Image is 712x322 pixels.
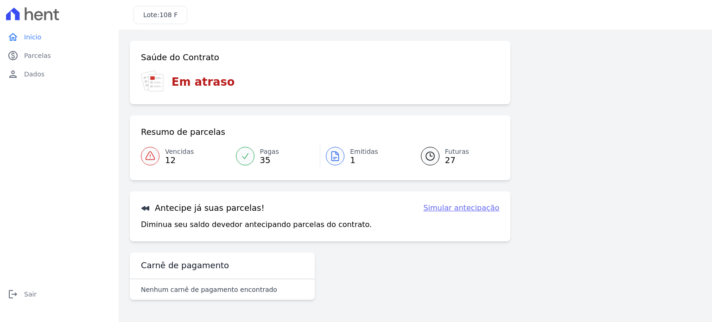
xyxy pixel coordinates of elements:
[165,157,194,164] span: 12
[350,147,378,157] span: Emitidas
[7,32,19,43] i: home
[141,260,229,271] h3: Carnê de pagamento
[445,147,469,157] span: Futuras
[350,157,378,164] span: 1
[172,74,235,90] h3: Em atraso
[4,46,115,65] a: paidParcelas
[7,289,19,300] i: logout
[4,65,115,83] a: personDados
[410,143,500,169] a: Futuras 27
[141,285,277,294] p: Nenhum carnê de pagamento encontrado
[4,285,115,303] a: logoutSair
[4,28,115,46] a: homeInício
[7,69,19,80] i: person
[24,32,41,42] span: Início
[445,157,469,164] span: 27
[230,143,320,169] a: Pagas 35
[159,11,178,19] span: 108 F
[24,51,51,60] span: Parcelas
[141,202,265,214] h3: Antecipe já suas parcelas!
[141,219,372,230] p: Diminua seu saldo devedor antecipando parcelas do contrato.
[320,143,410,169] a: Emitidas 1
[165,147,194,157] span: Vencidas
[24,69,44,79] span: Dados
[7,50,19,61] i: paid
[423,202,499,214] a: Simular antecipação
[141,126,225,138] h3: Resumo de parcelas
[260,147,279,157] span: Pagas
[141,143,230,169] a: Vencidas 12
[143,10,178,20] h3: Lote:
[260,157,279,164] span: 35
[24,290,37,299] span: Sair
[141,52,219,63] h3: Saúde do Contrato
